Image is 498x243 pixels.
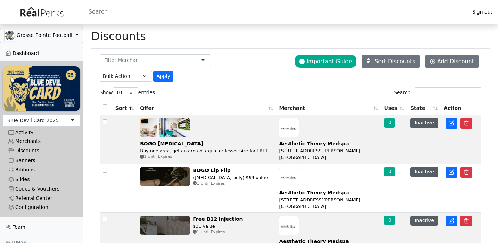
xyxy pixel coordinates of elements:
[279,167,378,210] a: Aesthetic Theory Medspa [STREET_ADDRESS][PERSON_NAME] [GEOGRAPHIC_DATA]
[279,118,299,137] img: rT68sBaw8aPE85LadKvNM4RMuXDdD6E9jeonjBUi.jpg
[8,130,75,136] div: Activity
[140,118,274,160] a: BOGO [MEDICAL_DATA] Buy one area, get an area of equal or lesser size for FREE. 1 Until Expires
[140,147,270,154] div: Buy one area, get an area of equal or lesser size for FREE.
[384,167,395,176] div: 0
[8,204,75,210] div: Configuration
[3,165,80,175] a: Ribbons
[153,71,173,82] button: Apply
[140,216,190,235] img: pCbnmB46Vnt449YLtzLelRc7yjJqAHZIcBt1vFDI.jpg
[193,181,268,187] div: 1 Until Expires
[375,58,415,65] span: Sort Discounts
[3,194,80,203] a: Referral Center
[137,100,276,115] th: Offer: activate to sort column ascending
[279,216,299,235] img: rT68sBaw8aPE85LadKvNM4RMuXDdD6E9jeonjBUi.jpg
[381,100,408,115] th: Uses: activate to sort column ascending
[140,216,274,238] a: Free B12 Injection $30 value 1 Until Expires
[279,196,378,210] div: [STREET_ADDRESS][PERSON_NAME] [GEOGRAPHIC_DATA]
[193,223,243,229] div: $30 value
[5,30,15,41] img: GAa1zriJJmkmu1qRtUwg8x1nQwzlKm3DoqW9UgYl.jpg
[83,3,467,20] input: Search
[295,55,357,68] button: Important Guide
[425,55,479,68] a: Add Discount
[193,216,243,223] div: Free B12 Injection
[3,156,80,165] a: Banners
[193,167,268,174] div: BOGO Lip Flip
[113,87,138,98] select: Showentries
[441,100,481,115] th: Action
[384,118,395,127] div: 0
[307,58,352,65] span: Important Guide
[140,154,270,160] div: 1 Until Expires
[3,184,80,194] a: Codes & Vouchers
[100,71,152,82] select: .form-select-sm example
[279,118,378,161] a: Aesthetic Theory Medspa [STREET_ADDRESS][PERSON_NAME] [GEOGRAPHIC_DATA]
[3,175,80,184] a: Slides
[140,167,190,186] img: MJTuTz8X2OfoF2B4Uz8M0MQp6Ey3fmTcjGBBG7Ic.jpg
[140,140,270,147] div: BOGO [MEDICAL_DATA]
[3,146,80,155] a: Discounts
[91,30,146,43] h1: Discounts
[437,58,474,65] span: Add Discount
[384,169,395,174] a: 0
[410,167,438,177] button: Inactive
[279,140,378,147] div: Aesthetic Theory Medspa
[3,137,80,146] a: Merchants
[16,4,66,20] img: real_perks_logo-01.svg
[384,120,395,125] a: 0
[279,189,378,196] div: Aesthetic Theory Medspa
[113,100,137,115] th: Sort: activate to sort column descending
[100,87,155,98] label: Show entries
[104,57,139,64] input: Filter Merchant
[410,216,438,226] button: Inactive
[384,216,395,225] div: 0
[279,167,299,186] img: rT68sBaw8aPE85LadKvNM4RMuXDdD6E9jeonjBUi.jpg
[276,100,381,115] th: Merchant: activate to sort column ascending
[362,55,420,68] a: Sort Discounts
[279,147,378,161] div: [STREET_ADDRESS][PERSON_NAME] [GEOGRAPHIC_DATA]
[384,217,395,223] a: 0
[193,174,268,181] div: ([MEDICAL_DATA] only) $99 value
[140,118,190,137] img: VbvJgjg0eHpJubpP1vIchEI7iaECFbQoBp4snufw.jpg
[410,118,438,128] button: Inactive
[394,87,481,98] label: Search:
[408,100,441,115] th: State: activate to sort column ascending
[415,87,481,98] input: Search:
[3,66,80,111] img: WvZzOez5OCqmO91hHZfJL7W2tJ07LbGMjwPPNJwI.png
[140,167,274,189] a: BOGO Lip Flip ([MEDICAL_DATA] only) $99 value 1 Until Expires
[193,229,243,235] div: 1 Until Expires
[467,7,498,17] a: Sign out
[7,117,59,124] div: Blue Devil Card 2025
